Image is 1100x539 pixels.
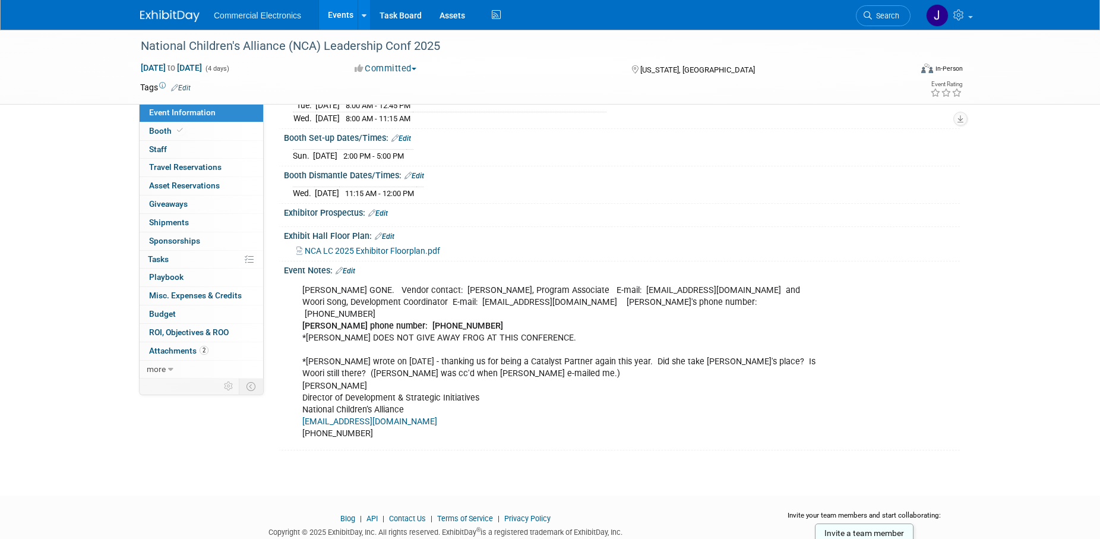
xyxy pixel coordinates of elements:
[219,379,239,394] td: Personalize Event Tab Strip
[284,227,960,242] div: Exhibit Hall Floor Plan:
[140,287,263,305] a: Misc. Expenses & Credits
[140,159,263,176] a: Travel Reservations
[391,134,411,143] a: Edit
[293,187,315,199] td: Wed.
[140,81,191,93] td: Tags
[769,510,960,528] div: Invite your team members and start collaborating:
[343,152,404,160] span: 2:00 PM - 5:00 PM
[504,514,551,523] a: Privacy Policy
[148,254,169,264] span: Tasks
[177,127,183,134] i: Booth reservation complete
[140,342,263,360] a: Attachments2
[149,236,200,245] span: Sponsorships
[315,187,339,199] td: [DATE]
[140,141,263,159] a: Staff
[140,251,263,269] a: Tasks
[315,112,340,124] td: [DATE]
[214,11,301,20] span: Commercial Electronics
[350,62,421,75] button: Committed
[294,279,829,446] div: [PERSON_NAME] GONE. Vendor contact: [PERSON_NAME], Program Associate E-mail: [EMAIL_ADDRESS][DOMA...
[357,514,365,523] span: |
[149,346,208,355] span: Attachments
[437,514,493,523] a: Terms of Service
[140,122,263,140] a: Booth
[296,246,440,256] a: NCA LC 2025 Exhibitor Floorplan.pdf
[284,204,960,219] div: Exhibitor Prospectus:
[375,232,394,241] a: Edit
[149,272,184,282] span: Playbook
[293,99,315,112] td: Tue.
[149,108,216,117] span: Event Information
[428,514,435,523] span: |
[140,232,263,250] a: Sponsorships
[149,291,242,300] span: Misc. Expenses & Credits
[140,305,263,323] a: Budget
[140,177,263,195] a: Asset Reservations
[345,189,414,198] span: 11:15 AM - 12:00 PM
[313,149,337,162] td: [DATE]
[137,36,893,57] div: National Children's Alliance (NCA) Leadership Conf 2025
[293,149,313,162] td: Sun.
[336,267,355,275] a: Edit
[340,514,355,523] a: Blog
[840,62,963,80] div: Event Format
[495,514,502,523] span: |
[149,309,176,319] span: Budget
[346,114,410,123] span: 8:00 AM - 11:15 AM
[305,246,440,256] span: NCA LC 2025 Exhibitor Floorplan.pdf
[926,4,949,27] img: Jennifer Roosa
[149,218,189,227] span: Shipments
[302,417,437,427] a: [EMAIL_ADDRESS][DOMAIN_NAME]
[204,65,229,73] span: (4 days)
[935,64,963,73] div: In-Person
[140,196,263,213] a: Giveaways
[368,209,388,218] a: Edit
[140,62,203,73] span: [DATE] [DATE]
[389,514,426,523] a: Contact Us
[140,104,263,122] a: Event Information
[921,64,933,73] img: Format-Inperson.png
[200,346,208,355] span: 2
[380,514,387,523] span: |
[171,84,191,92] a: Edit
[404,172,424,180] a: Edit
[149,199,188,209] span: Giveaways
[140,269,263,286] a: Playbook
[476,527,481,533] sup: ®
[346,101,410,110] span: 8:00 AM - 12:45 PM
[872,11,899,20] span: Search
[293,112,315,124] td: Wed.
[140,214,263,232] a: Shipments
[149,126,185,135] span: Booth
[140,524,751,538] div: Copyright © 2025 ExhibitDay, Inc. All rights reserved. ExhibitDay is a registered trademark of Ex...
[140,324,263,342] a: ROI, Objectives & ROO
[315,99,340,112] td: [DATE]
[149,327,229,337] span: ROI, Objectives & ROO
[140,361,263,379] a: more
[166,63,177,73] span: to
[149,181,220,190] span: Asset Reservations
[284,261,960,277] div: Event Notes:
[239,379,264,394] td: Toggle Event Tabs
[640,65,755,74] span: [US_STATE], [GEOGRAPHIC_DATA]
[284,166,960,182] div: Booth Dismantle Dates/Times:
[856,5,911,26] a: Search
[149,144,167,154] span: Staff
[284,129,960,144] div: Booth Set-up Dates/Times:
[302,321,503,331] b: [PERSON_NAME] phone number: [PHONE_NUMBER]
[140,10,200,22] img: ExhibitDay
[930,81,962,87] div: Event Rating
[147,364,166,374] span: more
[149,162,222,172] span: Travel Reservations
[366,514,378,523] a: API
